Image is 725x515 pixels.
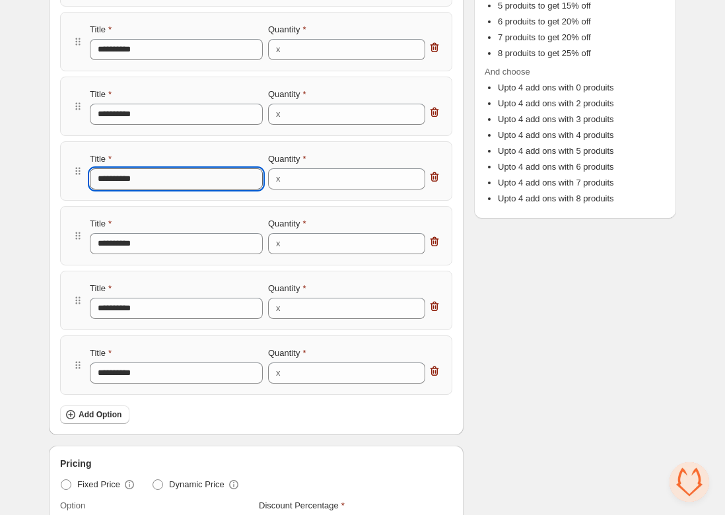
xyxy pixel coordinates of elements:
[276,172,281,186] div: x
[498,176,666,189] li: Upto 4 add ons with 7 produits
[60,499,85,512] label: Option
[60,457,91,470] span: Pricing
[268,153,306,166] label: Quantity
[259,499,345,512] label: Discount Percentage
[485,65,666,79] span: And choose
[498,15,666,28] li: 6 produits to get 20% off
[670,462,709,502] a: Open chat
[90,23,112,36] label: Title
[498,145,666,158] li: Upto 4 add ons with 5 produits
[498,113,666,126] li: Upto 4 add ons with 3 produits
[79,409,121,420] span: Add Option
[498,160,666,174] li: Upto 4 add ons with 6 produits
[498,97,666,110] li: Upto 4 add ons with 2 produits
[90,88,112,101] label: Title
[498,81,666,94] li: Upto 4 add ons with 0 produits
[268,23,306,36] label: Quantity
[77,478,120,491] span: Fixed Price
[268,217,306,230] label: Quantity
[60,405,129,424] button: Add Option
[276,237,281,250] div: x
[498,31,666,44] li: 7 produits to get 20% off
[90,282,112,295] label: Title
[90,217,112,230] label: Title
[268,88,306,101] label: Quantity
[276,108,281,121] div: x
[276,43,281,56] div: x
[169,478,224,491] span: Dynamic Price
[90,347,112,360] label: Title
[498,47,666,60] li: 8 produits to get 25% off
[276,366,281,380] div: x
[276,302,281,315] div: x
[498,192,666,205] li: Upto 4 add ons with 8 produits
[268,347,306,360] label: Quantity
[498,129,666,142] li: Upto 4 add ons with 4 produits
[268,282,306,295] label: Quantity
[90,153,112,166] label: Title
